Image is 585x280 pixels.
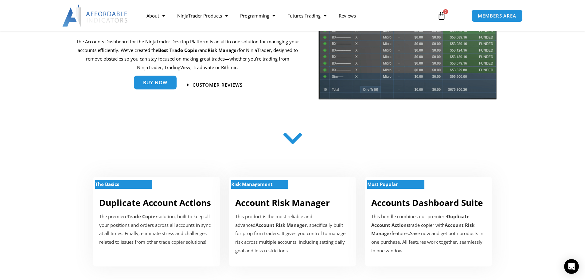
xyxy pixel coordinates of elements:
[187,83,243,87] a: Customer Reviews
[134,76,177,89] a: Buy Now
[333,9,362,23] a: Reviews
[255,222,307,228] strong: Account Risk Manager
[143,80,167,85] span: Buy Now
[235,197,330,208] a: Account Risk Manager
[140,9,430,23] nav: Menu
[158,47,200,53] b: Best Trade Copier
[140,9,171,23] a: About
[99,212,214,246] p: The premiere solution, built to keep all your positions and orders across all accounts in sync at...
[371,197,483,208] a: Accounts Dashboard Suite
[127,213,158,219] strong: Trade Copier
[478,14,516,18] span: MEMBERS AREA
[76,37,299,72] p: The Accounts Dashboard for the NinjaTrader Desktop Platform is an all in one solution for managin...
[62,5,128,27] img: LogoAI | Affordable Indicators – NinjaTrader
[367,181,398,187] strong: Most Popular
[564,259,579,274] div: Open Intercom Messenger
[371,213,470,228] b: Duplicate Account Actions
[235,212,350,255] p: This product is the most reliable and advanced , specifically built for prop firm traders. It giv...
[443,9,448,14] span: 0
[99,197,211,208] a: Duplicate Account Actions
[471,10,523,22] a: MEMBERS AREA
[208,47,239,53] strong: Risk Manager
[409,230,410,236] b: .
[428,7,455,25] a: 0
[95,181,119,187] strong: The Basics
[281,9,333,23] a: Futures Trading
[234,9,281,23] a: Programming
[231,181,273,187] strong: Risk Management
[171,9,234,23] a: NinjaTrader Products
[193,83,243,87] span: Customer Reviews
[371,212,486,255] div: This bundle combines our premiere trade copier with features Save now and get both products in on...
